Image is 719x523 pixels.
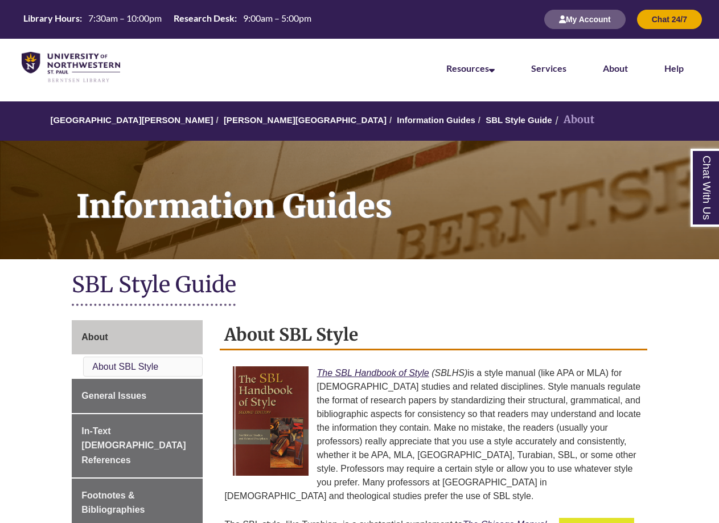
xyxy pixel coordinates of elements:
span: In-Text [DEMOGRAPHIC_DATA] References [81,426,186,465]
a: SBL Style Guide [486,115,552,125]
h1: Information Guides [64,141,719,244]
h1: SBL Style Guide [72,271,647,301]
a: Resources [446,63,495,73]
a: My Account [544,14,626,24]
a: General Issues [72,379,203,413]
a: About [603,63,628,73]
span: 9:00am – 5:00pm [243,13,311,23]
img: UNWSP Library Logo [22,52,120,83]
a: [GEOGRAPHIC_DATA][PERSON_NAME] [50,115,213,125]
a: Help [664,63,684,73]
p: is a style manual (like APA or MLA) for [DEMOGRAPHIC_DATA] studies and related disciplines. Style... [224,362,642,508]
span: 7:30am – 10:00pm [88,13,162,23]
th: Research Desk: [169,12,239,24]
span: Footnotes & Bibliographies [81,491,145,515]
span: About [81,332,108,342]
a: Hours Today [19,12,316,27]
th: Library Hours: [19,12,84,24]
a: About [72,320,203,354]
a: Chat 24/7 [637,14,702,24]
a: About SBL Style [92,362,158,371]
h2: About SBL Style [220,320,647,350]
a: The SBL Handbook of Style [317,368,429,378]
a: [PERSON_NAME][GEOGRAPHIC_DATA] [224,115,387,125]
table: Hours Today [19,12,316,26]
button: Chat 24/7 [637,10,702,29]
a: In-Text [DEMOGRAPHIC_DATA] References [72,414,203,477]
a: Services [531,63,566,73]
a: Information Guides [397,115,475,125]
button: My Account [544,10,626,29]
em: (SBLHS) [432,368,467,378]
li: About [552,112,594,128]
span: General Issues [81,391,146,401]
